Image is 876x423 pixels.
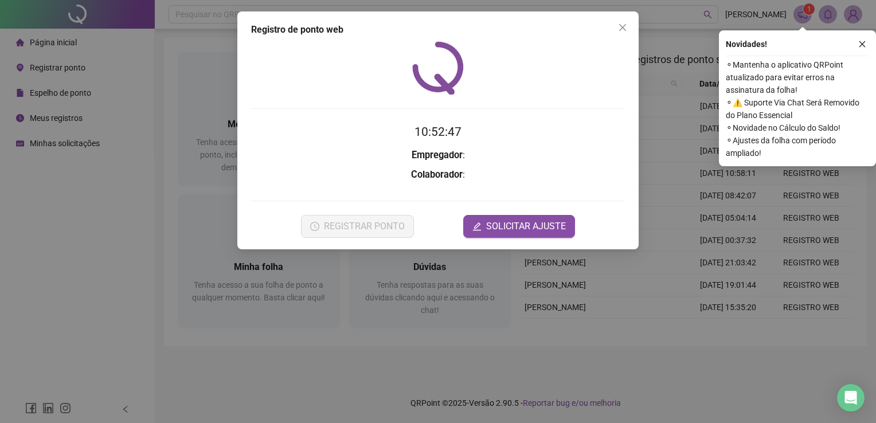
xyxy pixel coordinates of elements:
strong: Empregador [412,150,463,160]
div: Registro de ponto web [251,23,625,37]
div: Open Intercom Messenger [837,384,865,412]
span: close [858,40,866,48]
span: ⚬ Mantenha o aplicativo QRPoint atualizado para evitar erros na assinatura da folha! [726,58,869,96]
time: 10:52:47 [414,125,462,139]
img: QRPoint [412,41,464,95]
span: ⚬ Ajustes da folha com período ampliado! [726,134,869,159]
span: ⚬ Novidade no Cálculo do Saldo! [726,122,869,134]
h3: : [251,167,625,182]
span: close [618,23,627,32]
span: edit [472,222,482,231]
h3: : [251,148,625,163]
span: SOLICITAR AJUSTE [486,220,566,233]
button: REGISTRAR PONTO [301,215,414,238]
span: Novidades ! [726,38,767,50]
strong: Colaborador [411,169,463,180]
button: Close [613,18,632,37]
button: editSOLICITAR AJUSTE [463,215,575,238]
span: ⚬ ⚠️ Suporte Via Chat Será Removido do Plano Essencial [726,96,869,122]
